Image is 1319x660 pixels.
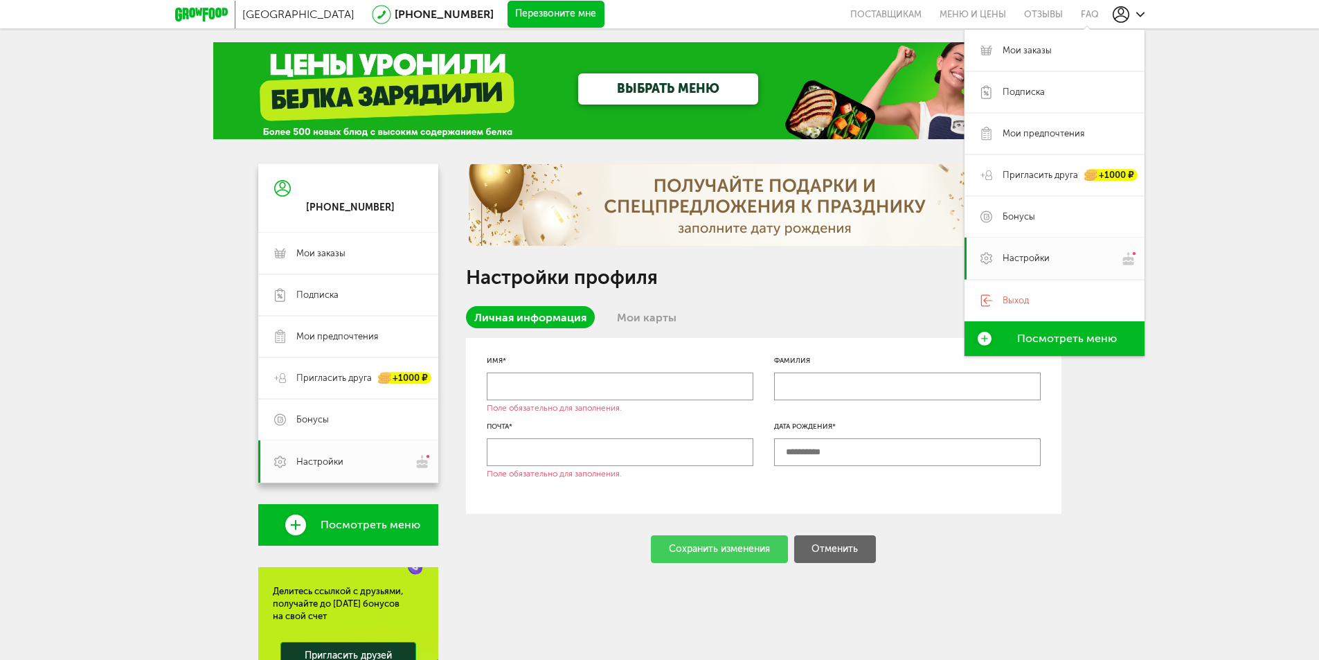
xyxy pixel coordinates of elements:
[296,330,378,343] span: Мои предпочтения
[306,202,395,214] div: [PHONE_NUMBER]
[296,247,346,260] span: Мои заказы
[258,399,438,440] a: Бонусы
[1003,44,1052,57] span: Мои заказы
[1017,332,1117,345] span: Посмотреть меню
[258,440,438,483] a: Настройки
[487,421,753,432] div: Почта*
[1003,86,1045,98] span: Подписка
[1003,252,1050,265] span: Настройки
[258,357,438,399] a: Пригласить друга +1000 ₽
[964,30,1145,71] a: Мои заказы
[487,403,622,413] div: Поле обязательно для заполнения.
[258,504,438,546] a: Посмотреть меню
[395,8,494,21] a: [PHONE_NUMBER]
[964,280,1145,321] a: Выход
[578,73,758,105] a: ВЫБРАТЬ МЕНЮ
[296,372,372,384] span: Пригласить друга
[609,306,685,328] a: Мои карты
[296,289,339,301] span: Подписка
[466,306,595,328] a: Личная информация
[964,71,1145,113] a: Подписка
[1003,169,1078,181] span: Пригласить друга
[1085,169,1138,181] div: +1000 ₽
[258,316,438,357] a: Мои предпочтения
[508,1,604,28] button: Перезвоните мне
[1003,127,1084,140] span: Мои предпочтения
[242,8,355,21] span: [GEOGRAPHIC_DATA]
[774,421,1041,432] div: Дата рождения*
[487,469,622,479] div: Поле обязательно для заполнения.
[964,154,1145,196] a: Пригласить друга +1000 ₽
[296,413,329,426] span: Бонусы
[258,274,438,316] a: Подписка
[964,113,1145,154] a: Мои предпочтения
[321,519,420,531] span: Посмотреть меню
[1003,211,1035,223] span: Бонусы
[774,355,1041,366] div: Фамилия
[964,238,1145,280] a: Настройки
[964,196,1145,238] a: Бонусы
[258,233,438,274] a: Мои заказы
[273,585,424,623] div: Делитесь ссылкой с друзьями, получайте до [DATE] бонусов на свой счет
[1003,294,1029,307] span: Выход
[296,456,343,468] span: Настройки
[964,321,1145,356] a: Посмотреть меню
[379,373,431,384] div: +1000 ₽
[466,269,1061,287] h1: Настройки профиля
